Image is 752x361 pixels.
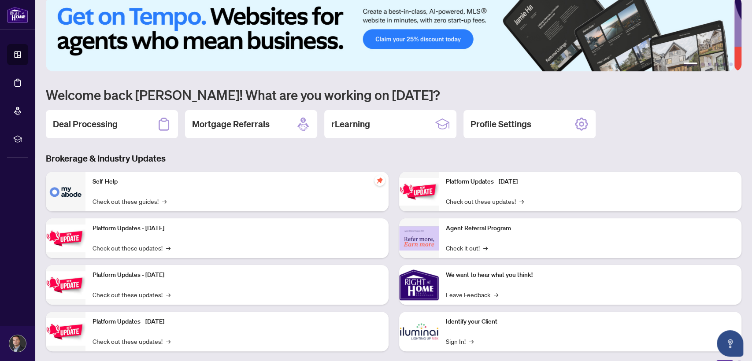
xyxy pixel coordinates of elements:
[446,336,474,346] a: Sign In!→
[46,86,741,103] h1: Welcome back [PERSON_NAME]! What are you working on [DATE]?
[399,265,439,305] img: We want to hear what you think!
[494,290,498,299] span: →
[483,243,488,253] span: →
[717,330,743,357] button: Open asap
[93,196,167,206] a: Check out these guides!→
[93,224,382,233] p: Platform Updates - [DATE]
[715,63,719,66] button: 4
[446,177,735,187] p: Platform Updates - [DATE]
[701,63,704,66] button: 2
[399,312,439,351] img: Identify your Client
[9,335,26,352] img: Profile Icon
[46,172,85,211] img: Self-Help
[446,224,735,233] p: Agent Referral Program
[446,270,735,280] p: We want to hear what you think!
[93,317,382,327] p: Platform Updates - [DATE]
[399,226,439,250] img: Agent Referral Program
[446,290,498,299] a: Leave Feedback→
[446,317,735,327] p: Identify your Client
[683,63,697,66] button: 1
[192,118,270,130] h2: Mortgage Referrals
[469,336,474,346] span: →
[331,118,370,130] h2: rLearning
[53,118,118,130] h2: Deal Processing
[93,290,170,299] a: Check out these updates!→
[722,63,726,66] button: 5
[470,118,531,130] h2: Profile Settings
[166,336,170,346] span: →
[46,271,85,299] img: Platform Updates - July 21, 2025
[162,196,167,206] span: →
[374,175,385,186] span: pushpin
[399,178,439,206] img: Platform Updates - June 23, 2025
[729,63,733,66] button: 6
[46,225,85,252] img: Platform Updates - September 16, 2025
[519,196,524,206] span: →
[93,336,170,346] a: Check out these updates!→
[46,318,85,346] img: Platform Updates - July 8, 2025
[93,177,382,187] p: Self-Help
[93,270,382,280] p: Platform Updates - [DATE]
[166,290,170,299] span: →
[166,243,170,253] span: →
[708,63,711,66] button: 3
[446,243,488,253] a: Check it out!→
[7,7,28,23] img: logo
[93,243,170,253] a: Check out these updates!→
[46,152,741,165] h3: Brokerage & Industry Updates
[446,196,524,206] a: Check out these updates!→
